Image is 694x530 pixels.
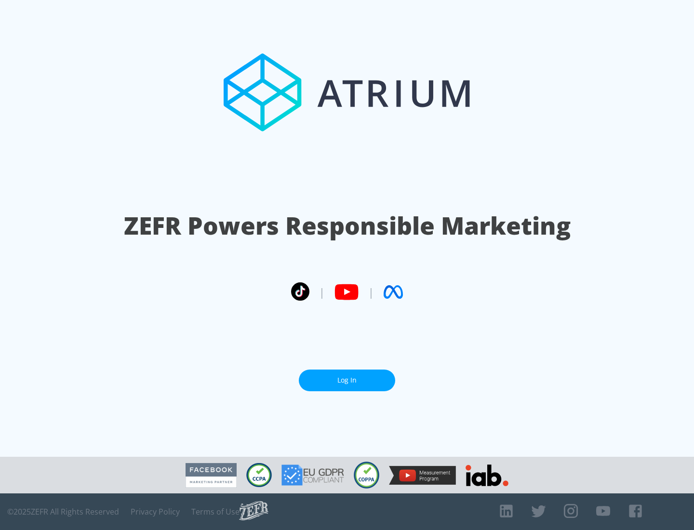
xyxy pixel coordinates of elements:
img: YouTube Measurement Program [389,466,456,485]
span: | [368,285,374,299]
img: CCPA Compliant [246,463,272,487]
img: COPPA Compliant [354,462,379,489]
span: | [319,285,325,299]
a: Privacy Policy [131,507,180,517]
span: © 2025 ZEFR All Rights Reserved [7,507,119,517]
h1: ZEFR Powers Responsible Marketing [124,209,571,242]
img: GDPR Compliant [281,464,344,486]
a: Log In [299,370,395,391]
img: IAB [466,464,508,486]
a: Terms of Use [191,507,240,517]
img: Facebook Marketing Partner [186,463,237,488]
